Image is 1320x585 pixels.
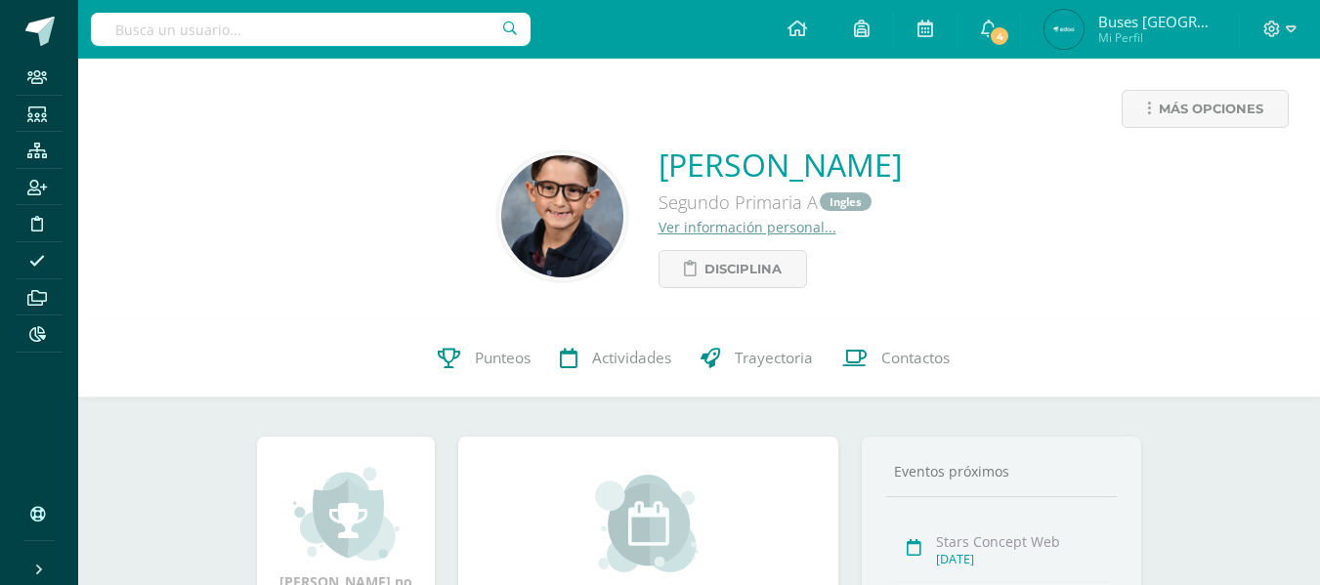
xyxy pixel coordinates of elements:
span: Mi Perfil [1098,29,1215,46]
a: Contactos [828,319,964,397]
div: Stars Concept Web [936,532,1111,551]
img: event_small.png [595,475,702,572]
span: Punteos [475,349,531,369]
span: Contactos [881,349,950,369]
a: Actividades [545,319,686,397]
span: Más opciones [1159,91,1263,127]
span: Buses [GEOGRAPHIC_DATA] [1098,12,1215,31]
div: Segundo Primaria A [659,186,902,218]
input: Busca un usuario... [91,13,531,46]
img: aac4188ebad2bf86381a28c7eba5f805.png [501,155,623,277]
a: Ver información personal... [659,218,836,236]
span: Disciplina [704,251,782,287]
a: Más opciones [1122,90,1289,128]
span: 4 [989,25,1010,47]
div: Eventos próximos [886,462,1117,481]
img: achievement_small.png [293,465,400,563]
a: Disciplina [659,250,807,288]
a: Trayectoria [686,319,828,397]
a: Ingles [820,192,872,211]
a: [PERSON_NAME] [659,144,902,186]
div: [DATE] [936,551,1111,567]
span: Trayectoria [735,349,813,369]
span: Actividades [592,349,671,369]
a: Punteos [423,319,545,397]
img: fc6c33b0aa045aa3213aba2fdb094e39.png [1044,10,1084,49]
